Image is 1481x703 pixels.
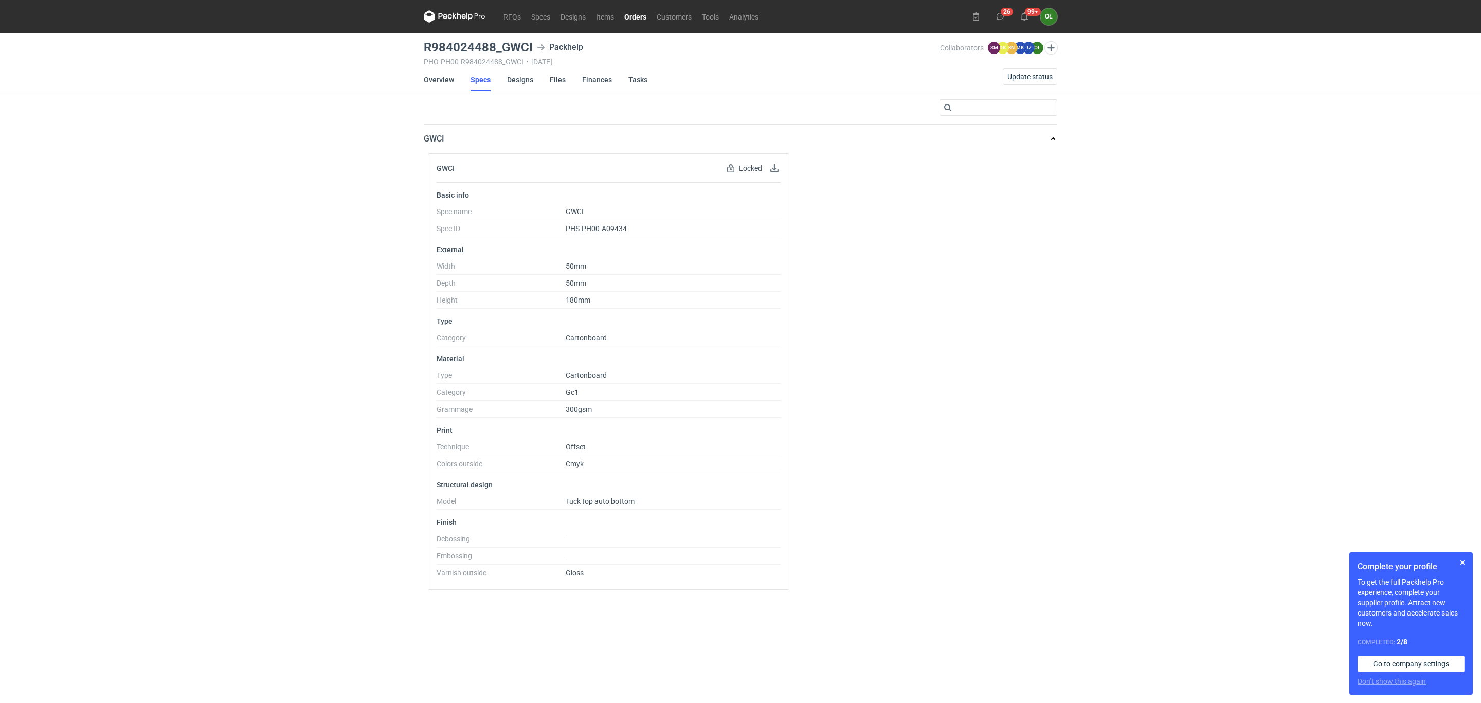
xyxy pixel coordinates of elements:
button: Skip for now [1456,556,1469,569]
figcaption: OŁ [1031,42,1043,54]
a: Orders [619,10,652,23]
span: Cartonboard [566,333,607,342]
dt: Spec name [437,207,566,220]
button: Don’t show this again [1358,676,1426,687]
button: Update status [1003,68,1057,85]
p: Print [437,426,781,434]
dt: Width [437,262,566,275]
a: Specs [471,68,491,91]
p: To get the full Packhelp Pro experience, complete your supplier profile. Attract new customers an... [1358,577,1465,628]
button: 99+ [1016,8,1033,25]
dt: Spec ID [437,224,566,237]
dt: Debossing [437,535,566,548]
dt: Height [437,296,566,309]
p: GWCI [424,133,444,145]
span: Cartonboard [566,371,607,379]
h2: GWCI [437,164,455,172]
button: Download specification [768,162,781,174]
span: Update status [1007,73,1053,80]
p: External [437,245,781,254]
span: Tuck top auto bottom [566,497,635,505]
figcaption: JZ [1022,42,1035,54]
span: Offset [566,443,586,451]
button: 26 [992,8,1008,25]
figcaption: DK [997,42,1009,54]
figcaption: BN [1005,42,1018,54]
a: Files [550,68,566,91]
span: PHS-PH00-A09434 [566,224,627,233]
span: 50mm [566,262,586,270]
p: Structural design [437,481,781,489]
h3: R984024488_GWCI [424,41,533,54]
dt: Model [437,497,566,510]
p: Finish [437,518,781,526]
span: Collaborators [940,44,984,52]
span: Gloss [566,569,584,577]
div: PHO-PH00-R984024488_GWCI [DATE] [424,58,940,66]
a: Specs [526,10,555,23]
span: Cmyk [566,460,584,468]
dt: Embossing [437,552,566,565]
a: RFQs [498,10,526,23]
a: Items [591,10,619,23]
span: 300gsm [566,405,592,413]
a: Designs [507,68,533,91]
span: Gc1 [566,388,579,396]
a: Go to company settings [1358,656,1465,672]
a: Analytics [724,10,764,23]
h1: Complete your profile [1358,560,1465,573]
dt: Category [437,333,566,346]
a: Tasks [628,68,647,91]
figcaption: MK [1014,42,1026,54]
a: Customers [652,10,697,23]
svg: Packhelp Pro [424,10,485,23]
span: • [526,58,529,66]
span: 180mm [566,296,590,304]
span: - [566,535,568,543]
span: - [566,552,568,560]
button: OŁ [1040,8,1057,25]
dt: Varnish outside [437,569,566,581]
div: Locked [725,162,764,174]
dt: Depth [437,279,566,292]
dt: Type [437,371,566,384]
a: Overview [424,68,454,91]
dt: Grammage [437,405,566,418]
div: Completed: [1358,637,1465,647]
a: Designs [555,10,591,23]
div: Olga Łopatowicz [1040,8,1057,25]
p: Type [437,317,781,325]
p: Material [437,355,781,363]
a: Finances [582,68,612,91]
dt: Technique [437,443,566,455]
a: Tools [697,10,724,23]
span: 50mm [566,279,586,287]
button: Edit collaborators [1044,41,1058,55]
span: GWCI [566,207,584,216]
figcaption: SM [988,42,1000,54]
p: Basic info [437,191,781,199]
dt: Colors outside [437,460,566,472]
dt: Category [437,388,566,401]
div: Packhelp [537,41,583,54]
strong: 2 / 8 [1397,638,1407,646]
